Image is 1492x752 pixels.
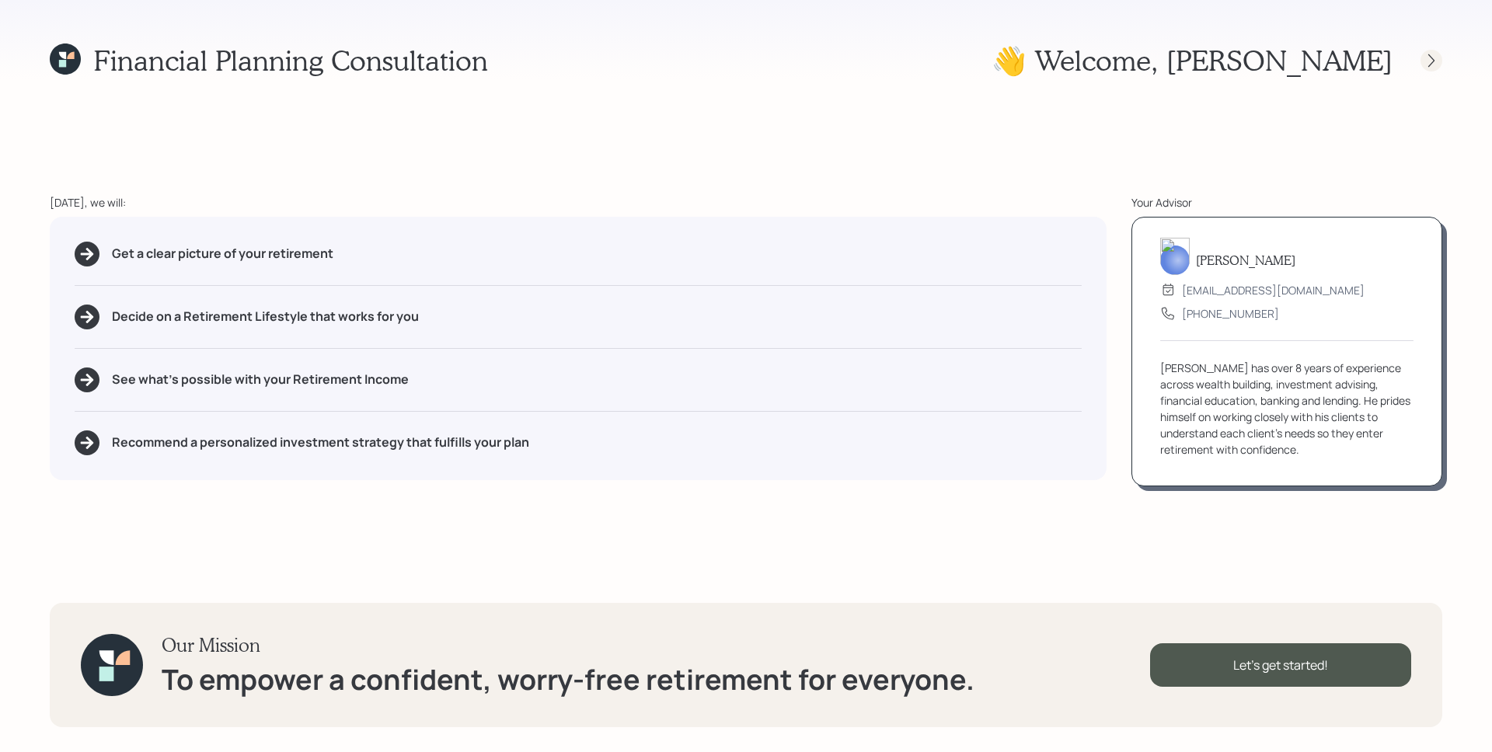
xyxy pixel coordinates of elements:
h3: Our Mission [162,634,974,656]
div: [PHONE_NUMBER] [1182,305,1279,322]
div: Your Advisor [1131,194,1442,211]
h1: 👋 Welcome , [PERSON_NAME] [992,44,1393,77]
div: [PERSON_NAME] has over 8 years of experience across wealth building, investment advising, financi... [1160,360,1414,458]
h5: Get a clear picture of your retirement [112,246,333,261]
div: Let's get started! [1150,643,1411,687]
h1: To empower a confident, worry-free retirement for everyone. [162,663,974,696]
h5: Decide on a Retirement Lifestyle that works for you [112,309,419,324]
img: james-distasi-headshot.png [1160,238,1190,275]
h5: See what's possible with your Retirement Income [112,372,409,387]
h5: Recommend a personalized investment strategy that fulfills your plan [112,435,529,450]
h5: [PERSON_NAME] [1196,252,1295,267]
div: [EMAIL_ADDRESS][DOMAIN_NAME] [1182,282,1365,298]
h1: Financial Planning Consultation [93,44,488,77]
div: [DATE], we will: [50,194,1107,211]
